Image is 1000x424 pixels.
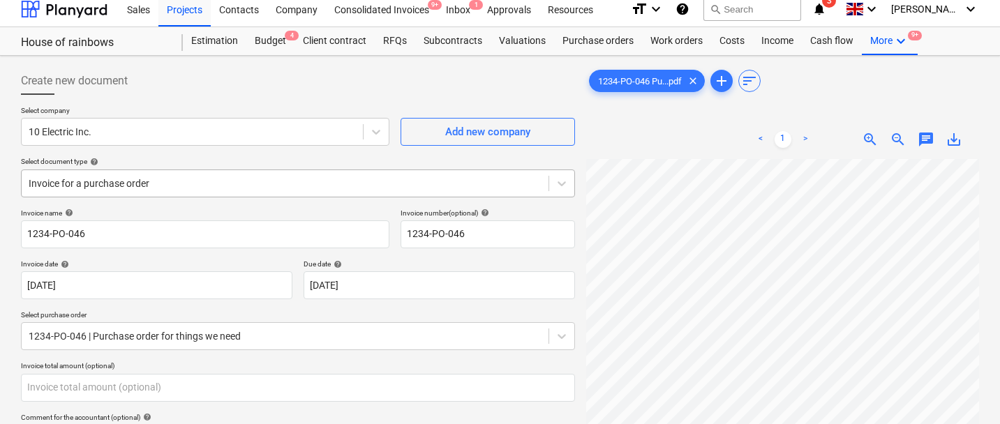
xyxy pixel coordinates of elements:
p: Select purchase order [21,310,575,322]
span: 1234-PO-046 Pu...pdf [590,76,690,86]
a: Work orders [642,27,711,55]
i: format_size [631,1,648,17]
span: zoom_in [862,131,879,148]
i: notifications [812,1,826,17]
span: search [710,3,721,15]
input: Invoice total amount (optional) [21,374,575,402]
p: Select company [21,106,389,118]
span: help [58,260,69,268]
div: Invoice date [21,259,292,268]
div: Invoice number (optional) [401,209,575,218]
a: Purchase orders [554,27,642,55]
div: Select document type [21,157,575,166]
a: Subcontracts [415,27,491,55]
span: add [713,73,730,89]
i: keyboard_arrow_down [863,1,880,17]
span: help [87,158,98,166]
div: Budget [246,27,294,55]
a: Cash flow [802,27,862,55]
span: help [140,413,151,421]
span: help [62,209,73,217]
div: Comment for the accountant (optional) [21,413,575,422]
i: Knowledge base [676,1,689,17]
a: Estimation [183,27,246,55]
span: Create new document [21,73,128,89]
div: Invoice name [21,209,389,218]
span: zoom_out [890,131,906,148]
a: Costs [711,27,753,55]
i: keyboard_arrow_down [962,1,979,17]
input: Invoice number [401,220,575,248]
button: Add new company [401,118,575,146]
i: keyboard_arrow_down [893,33,909,50]
span: help [478,209,489,217]
input: Due date not specified [304,271,575,299]
span: sort [741,73,758,89]
div: 1234-PO-046 Pu...pdf [589,70,705,92]
div: House of rainbows [21,36,166,50]
a: RFQs [375,27,415,55]
span: 9+ [908,31,922,40]
input: Invoice name [21,220,389,248]
span: chat [918,131,934,148]
div: Add new company [445,123,530,141]
span: save_alt [946,131,962,148]
a: Budget4 [246,27,294,55]
a: Client contract [294,27,375,55]
a: Page 1 is your current page [775,131,791,148]
a: Previous page [752,131,769,148]
iframe: Chat Widget [930,357,1000,424]
input: Invoice date not specified [21,271,292,299]
span: [PERSON_NAME] [891,3,961,15]
span: clear [685,73,701,89]
div: More [862,27,918,55]
div: Due date [304,259,575,268]
span: help [331,260,342,268]
a: Next page [797,131,814,148]
span: 4 [285,31,299,40]
a: Valuations [491,27,554,55]
i: keyboard_arrow_down [648,1,664,17]
p: Invoice total amount (optional) [21,361,575,373]
a: Income [753,27,802,55]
